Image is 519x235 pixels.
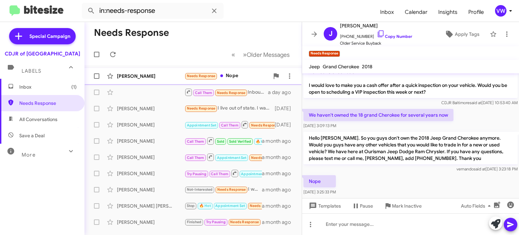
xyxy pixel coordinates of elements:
span: Not-Interested [187,187,213,192]
span: « [231,50,235,59]
span: Jeep [309,64,320,70]
div: [PERSON_NAME] [117,219,184,226]
span: Apply Tags [455,28,479,40]
a: Special Campaign [9,28,76,44]
a: Copy Number [377,34,412,39]
span: Older Service Buyback [340,40,412,47]
div: [PERSON_NAME] [117,138,184,144]
span: J [329,28,332,39]
button: Mark Inactive [378,200,427,212]
h1: Needs Response [94,27,169,38]
p: Nope [303,175,336,187]
button: Templates [302,200,346,212]
div: 4432641822 [184,120,275,129]
div: a month ago [262,138,296,144]
input: Search [82,3,224,19]
span: Try Pausing [206,220,226,224]
span: Mark Inactive [392,200,422,212]
button: vw [489,5,512,17]
span: 2018 [362,64,372,70]
span: Call Them [211,172,228,176]
span: Needs Response [187,106,216,111]
span: Appointment Set [187,123,217,127]
span: 🔥 Hot [256,139,267,144]
div: [DATE] [275,121,296,128]
div: Inbound Call [184,169,262,178]
div: a month ago [262,186,296,193]
a: Calendar [399,2,433,22]
span: Finished [187,220,202,224]
span: Call Them [187,139,204,144]
span: said at [470,100,481,105]
span: Needs Response [250,204,278,208]
a: Inbox [375,2,399,22]
span: Appointment Set [215,204,245,208]
a: Insights [433,2,463,22]
div: Inbound Call [184,88,268,96]
div: I got to get ready to take my wife to [MEDICAL_DATA], will see you later!!! [184,218,262,226]
span: Grand Cherokee [323,64,359,70]
span: Needs Response [251,156,280,160]
span: CDJR Baltimore [DATE] 10:53:40 AM [441,100,518,105]
span: All Conversations [19,116,57,123]
div: [PERSON_NAME] [117,170,184,177]
span: Special Campaign [29,33,70,40]
div: I live out of state. I was looking for a price quote as the local dealership was still a little h... [184,104,275,112]
span: [DATE] 3:25:33 PM [303,189,336,194]
a: Profile [463,2,489,22]
div: [DATE] [275,105,296,112]
span: Needs Response [230,220,259,224]
p: Hello [PERSON_NAME]. So you guys don't own the 2018 Jeep Grand Cherokee anymore. Would you guys h... [303,132,518,164]
small: Needs Response [309,51,340,57]
span: Call Them [195,91,213,95]
span: (1) [71,84,77,90]
button: Apply Tags [437,28,487,40]
div: Nope [184,72,269,80]
span: Appointment Set [241,172,271,176]
span: 🔥 Hot [199,204,211,208]
button: Pause [346,200,378,212]
span: Templates [307,200,341,212]
span: Call Them [221,123,239,127]
span: Needs Response [217,187,246,192]
span: Sold [217,139,225,144]
span: Needs Response [217,91,246,95]
div: On the way now but have to leave by 3 [184,202,262,210]
div: Inbound Call [184,153,262,161]
p: We haven't owned the 18 grand Cherokee for several years now [303,109,453,121]
div: You're welcome [184,137,262,145]
div: CDJR of [GEOGRAPHIC_DATA] [5,50,80,57]
span: More [22,152,35,158]
span: Pause [360,200,373,212]
span: Inbox [19,84,77,90]
button: Next [239,48,294,62]
span: [PHONE_NUMBER] [340,30,412,40]
div: a day ago [268,89,296,96]
nav: Page navigation example [228,48,294,62]
span: » [243,50,247,59]
span: Needs Response [19,100,77,107]
span: Save a Deal [19,132,45,139]
div: a month ago [262,170,296,177]
div: [PERSON_NAME] [117,73,184,79]
span: [PERSON_NAME] [340,22,412,30]
span: said at [474,166,486,171]
span: Appointment Set [217,156,247,160]
span: Auto Fields [461,200,493,212]
div: [PERSON_NAME] [117,186,184,193]
div: a month ago [262,154,296,161]
p: Hi [PERSON_NAME], it's [PERSON_NAME] at Ourisman CDJR of [GEOGRAPHIC_DATA]. I just wanted to chec... [303,59,518,98]
span: [DATE] 3:09:13 PM [303,123,336,128]
button: Previous [227,48,239,62]
span: Older Messages [247,51,290,58]
span: Needs Response [187,74,216,78]
span: Sold Verified [229,139,251,144]
div: [PERSON_NAME] [PERSON_NAME] [117,203,184,209]
button: Auto Fields [455,200,499,212]
span: Call Them [187,156,204,160]
span: Stop [187,204,195,208]
span: Try Pausing [187,172,206,176]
